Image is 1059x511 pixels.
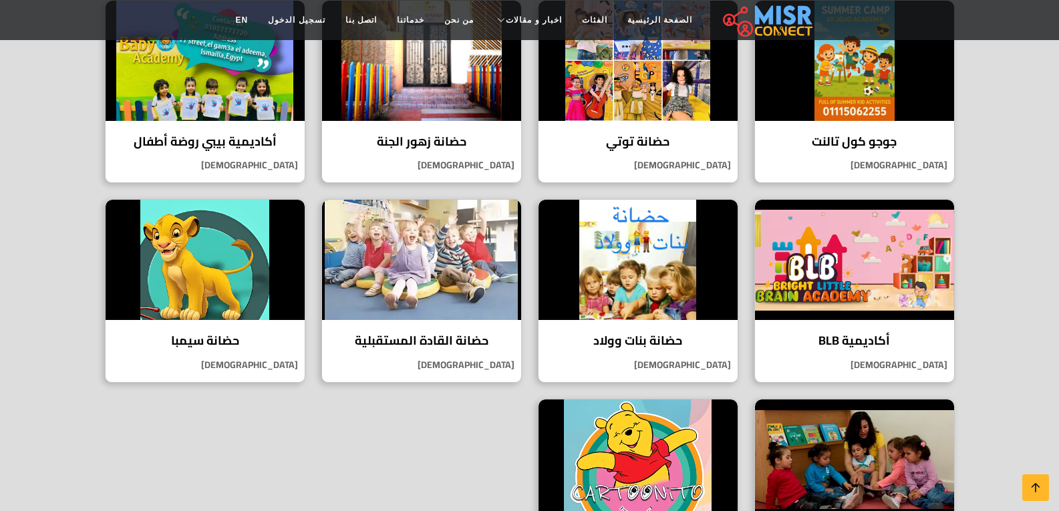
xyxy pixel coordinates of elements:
[332,333,511,348] h4: حضانة القادة المستقبلية
[539,358,738,372] p: [DEMOGRAPHIC_DATA]
[755,1,954,121] img: جوجو كول تالنت
[322,200,521,320] img: حضانة القادة المستقبلية
[116,333,295,348] h4: حضانة سيمبا
[755,358,954,372] p: [DEMOGRAPHIC_DATA]
[116,134,295,149] h4: أكاديمية بيبي روضة أطفال
[332,134,511,149] h4: حضانة زهور الجنة
[106,158,305,172] p: [DEMOGRAPHIC_DATA]
[335,7,387,33] a: اتصل بنا
[484,7,572,33] a: اخبار و مقالات
[539,158,738,172] p: [DEMOGRAPHIC_DATA]
[506,14,562,26] span: اخبار و مقالات
[322,358,521,372] p: [DEMOGRAPHIC_DATA]
[106,358,305,372] p: [DEMOGRAPHIC_DATA]
[549,333,728,348] h4: حضانة بنات وولاد
[617,7,702,33] a: الصفحة الرئيسية
[106,1,305,121] img: أكاديمية بيبي روضة أطفال
[97,199,313,383] a: حضانة سيمبا حضانة سيمبا [DEMOGRAPHIC_DATA]
[572,7,617,33] a: الفئات
[765,333,944,348] h4: أكاديمية BLB
[723,3,812,37] img: main.misr_connect
[755,200,954,320] img: أكاديمية BLB
[313,199,530,383] a: حضانة القادة المستقبلية حضانة القادة المستقبلية [DEMOGRAPHIC_DATA]
[539,200,738,320] img: حضانة بنات وولاد
[755,158,954,172] p: [DEMOGRAPHIC_DATA]
[530,199,746,383] a: حضانة بنات وولاد حضانة بنات وولاد [DEMOGRAPHIC_DATA]
[226,7,259,33] a: EN
[322,1,521,121] img: حضانة زهور الجنة
[746,199,963,383] a: أكاديمية BLB أكاديمية BLB [DEMOGRAPHIC_DATA]
[434,7,484,33] a: من نحن
[765,134,944,149] h4: جوجو كول تالنت
[258,7,335,33] a: تسجيل الدخول
[106,200,305,320] img: حضانة سيمبا
[539,1,738,121] img: حضانة توتي
[322,158,521,172] p: [DEMOGRAPHIC_DATA]
[549,134,728,149] h4: حضانة توتي
[387,7,434,33] a: خدماتنا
